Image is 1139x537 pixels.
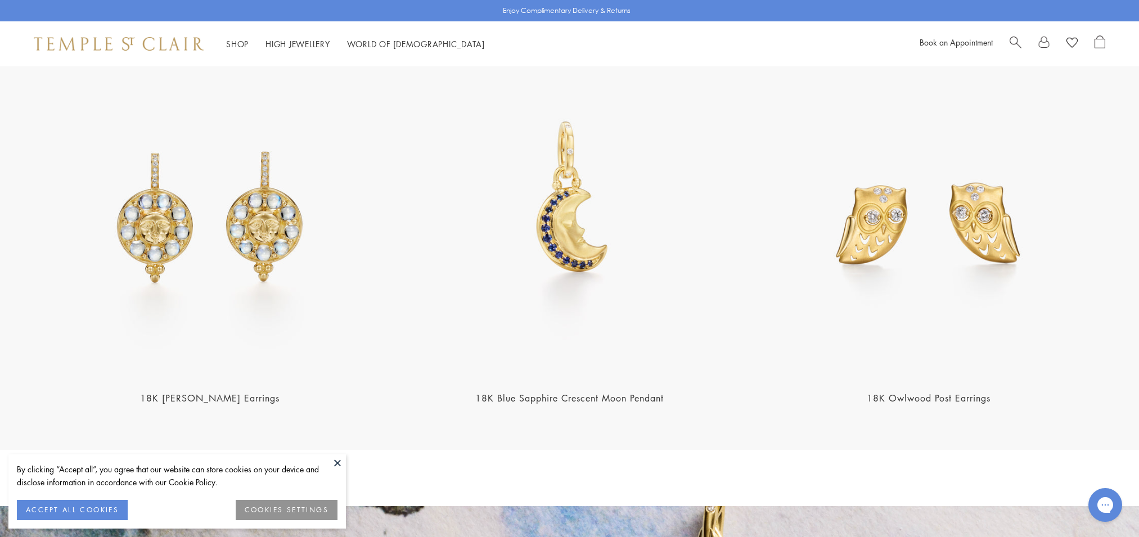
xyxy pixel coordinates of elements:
a: Book an Appointment [920,37,993,48]
a: Search [1010,35,1021,52]
p: Enjoy Complimentary Delivery & Returns [503,5,631,16]
img: Temple St. Clair [34,37,204,51]
a: ShopShop [226,38,249,49]
div: By clicking “Accept all”, you agree that our website can store cookies on your device and disclos... [17,463,337,489]
a: World of [DEMOGRAPHIC_DATA]World of [DEMOGRAPHIC_DATA] [347,38,485,49]
button: COOKIES SETTINGS [236,500,337,520]
a: High JewelleryHigh Jewellery [265,38,330,49]
a: 18K [PERSON_NAME] Earrings [140,392,280,404]
a: View Wishlist [1066,35,1078,52]
iframe: Gorgias live chat messenger [1083,484,1128,526]
a: 18K Blue Sapphire Crescent Moon Pendant [475,392,664,404]
button: ACCEPT ALL COOKIES [17,500,128,520]
a: 18K Owlwood Post Earrings [867,392,991,404]
img: 18K Owlwood Post Earrings [753,26,1105,378]
img: E34861-LUNAHABM [34,26,386,378]
a: Open Shopping Bag [1095,35,1105,52]
nav: Main navigation [226,37,485,51]
img: 18K Blue Sapphire Crescent Moon Pendant [393,26,746,378]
